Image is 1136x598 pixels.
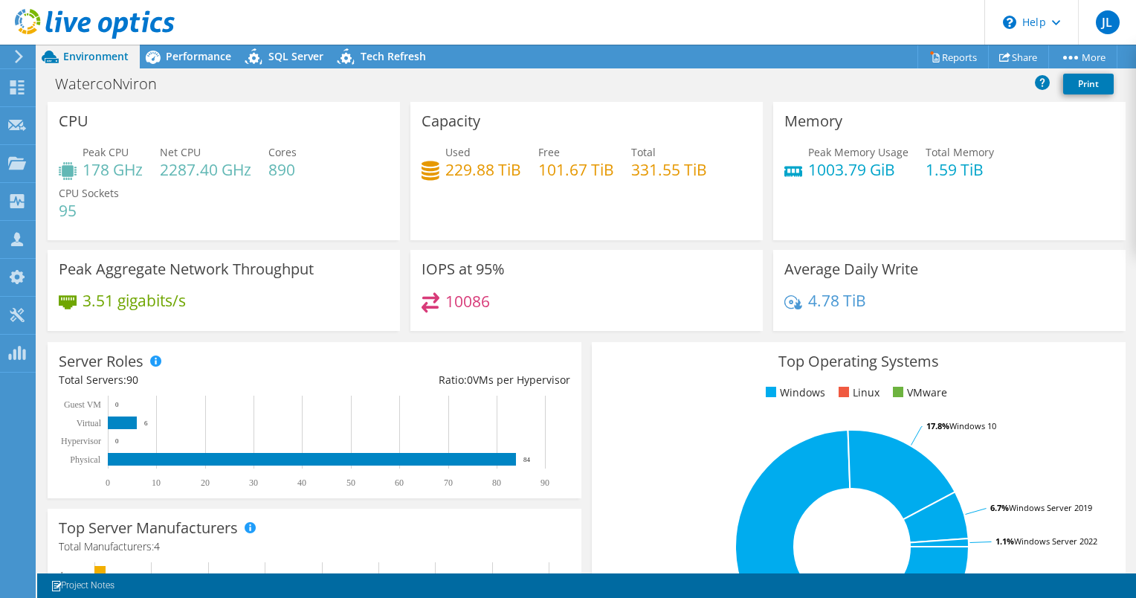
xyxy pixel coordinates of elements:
[64,399,101,410] text: Guest VM
[70,454,100,465] text: Physical
[1003,16,1016,29] svg: \n
[631,161,707,178] h4: 331.55 TiB
[538,161,614,178] h4: 101.67 TiB
[1009,502,1092,513] tspan: Windows Server 2019
[115,401,119,408] text: 0
[60,570,88,580] text: Lenovo
[445,161,521,178] h4: 229.88 TiB
[59,113,88,129] h3: CPU
[314,372,570,388] div: Ratio: VMs per Hypervisor
[1063,74,1114,94] a: Print
[83,145,129,159] span: Peak CPU
[445,145,471,159] span: Used
[988,45,1049,68] a: Share
[268,49,323,63] span: SQL Server
[77,418,102,428] text: Virtual
[784,261,918,277] h3: Average Daily Write
[361,49,426,63] span: Tech Refresh
[395,478,404,488] text: 60
[603,353,1114,370] h3: Top Operating Systems
[166,49,231,63] span: Performance
[422,261,505,277] h3: IOPS at 95%
[83,292,186,309] h4: 3.51 gigabits/s
[467,373,473,387] span: 0
[59,372,314,388] div: Total Servers:
[59,520,238,536] h3: Top Server Manufacturers
[201,478,210,488] text: 20
[784,113,842,129] h3: Memory
[297,478,306,488] text: 40
[889,385,947,401] li: VMware
[1048,45,1117,68] a: More
[59,538,570,555] h4: Total Manufacturers:
[63,49,129,63] span: Environment
[444,478,453,488] text: 70
[1014,536,1097,547] tspan: Windows Server 2022
[59,186,119,200] span: CPU Sockets
[926,161,994,178] h4: 1.59 TiB
[835,385,880,401] li: Linux
[268,145,297,159] span: Cores
[949,420,996,431] tspan: Windows 10
[61,436,101,446] text: Hypervisor
[346,478,355,488] text: 50
[492,478,501,488] text: 80
[990,502,1009,513] tspan: 6.7%
[126,373,138,387] span: 90
[115,437,119,445] text: 0
[808,161,909,178] h4: 1003.79 GiB
[268,161,297,178] h4: 890
[808,292,866,309] h4: 4.78 TiB
[113,571,117,580] text: 2
[59,261,314,277] h3: Peak Aggregate Network Throughput
[152,478,161,488] text: 10
[40,576,125,595] a: Project Notes
[538,145,560,159] span: Free
[160,161,251,178] h4: 2287.40 GHz
[48,76,180,92] h1: WatercoNviron
[1096,10,1120,34] span: JL
[762,385,825,401] li: Windows
[631,145,656,159] span: Total
[106,478,110,488] text: 0
[523,456,531,463] text: 84
[59,202,119,219] h4: 95
[926,145,994,159] span: Total Memory
[59,353,143,370] h3: Server Roles
[249,478,258,488] text: 30
[422,113,480,129] h3: Capacity
[926,420,949,431] tspan: 17.8%
[995,536,1014,547] tspan: 1.1%
[83,161,143,178] h4: 178 GHz
[154,539,160,553] span: 4
[445,293,490,309] h4: 10086
[808,145,909,159] span: Peak Memory Usage
[540,478,549,488] text: 90
[144,419,148,427] text: 6
[160,145,201,159] span: Net CPU
[917,45,989,68] a: Reports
